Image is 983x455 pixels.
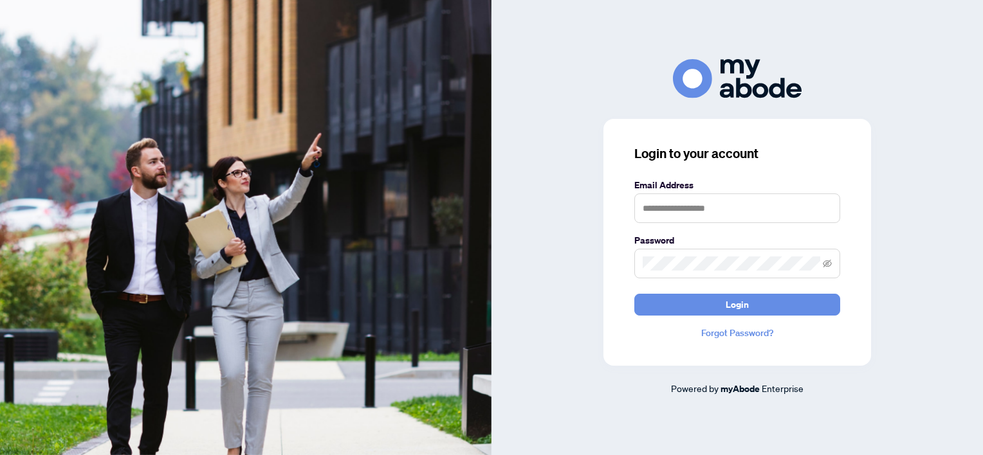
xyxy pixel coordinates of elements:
[634,233,840,247] label: Password
[673,59,802,98] img: ma-logo
[726,294,749,315] span: Login
[823,259,832,268] span: eye-invisible
[634,326,840,340] a: Forgot Password?
[671,382,719,394] span: Powered by
[634,178,840,192] label: Email Address
[721,382,760,396] a: myAbode
[762,382,804,394] span: Enterprise
[634,294,840,316] button: Login
[634,145,840,163] h3: Login to your account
